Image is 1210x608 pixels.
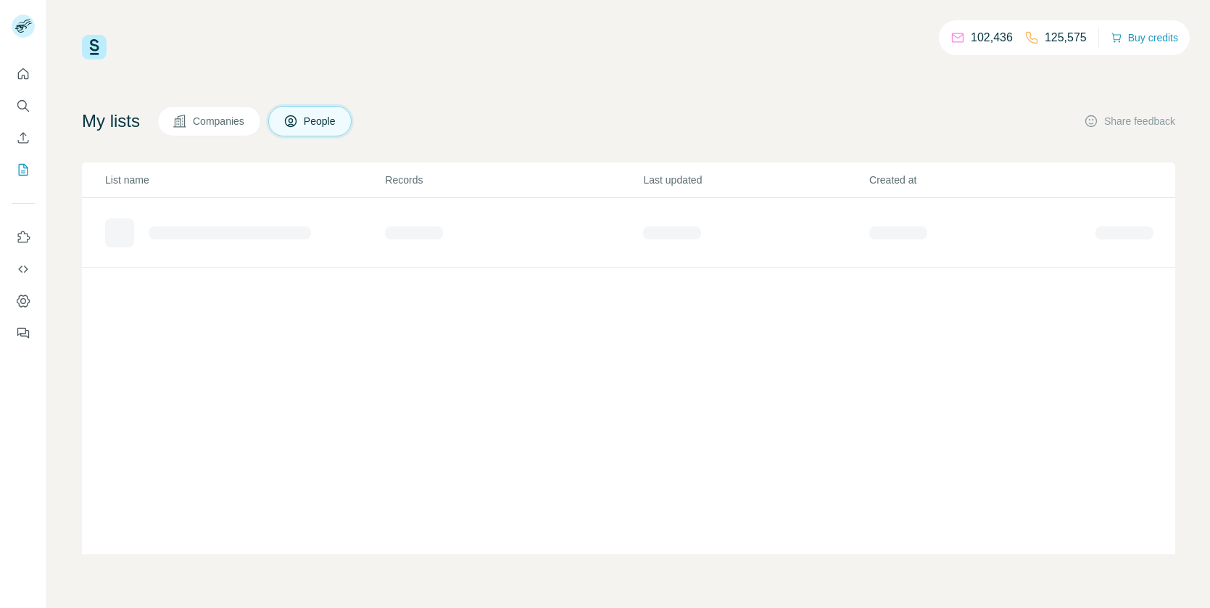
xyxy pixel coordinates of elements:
p: Last updated [643,173,868,187]
p: List name [105,173,384,187]
button: Dashboard [12,288,35,314]
button: Enrich CSV [12,125,35,151]
button: Buy credits [1111,28,1178,48]
p: Records [385,173,642,187]
button: Feedback [12,320,35,346]
button: Search [12,93,35,119]
span: Companies [193,114,246,128]
button: Use Surfe on LinkedIn [12,224,35,250]
img: Surfe Logo [82,35,107,59]
button: Use Surfe API [12,256,35,282]
button: Share feedback [1084,114,1175,128]
p: 125,575 [1045,29,1087,46]
button: My lists [12,157,35,183]
p: Created at [869,173,1094,187]
button: Quick start [12,61,35,87]
h4: My lists [82,110,140,133]
p: 102,436 [971,29,1013,46]
span: People [304,114,337,128]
